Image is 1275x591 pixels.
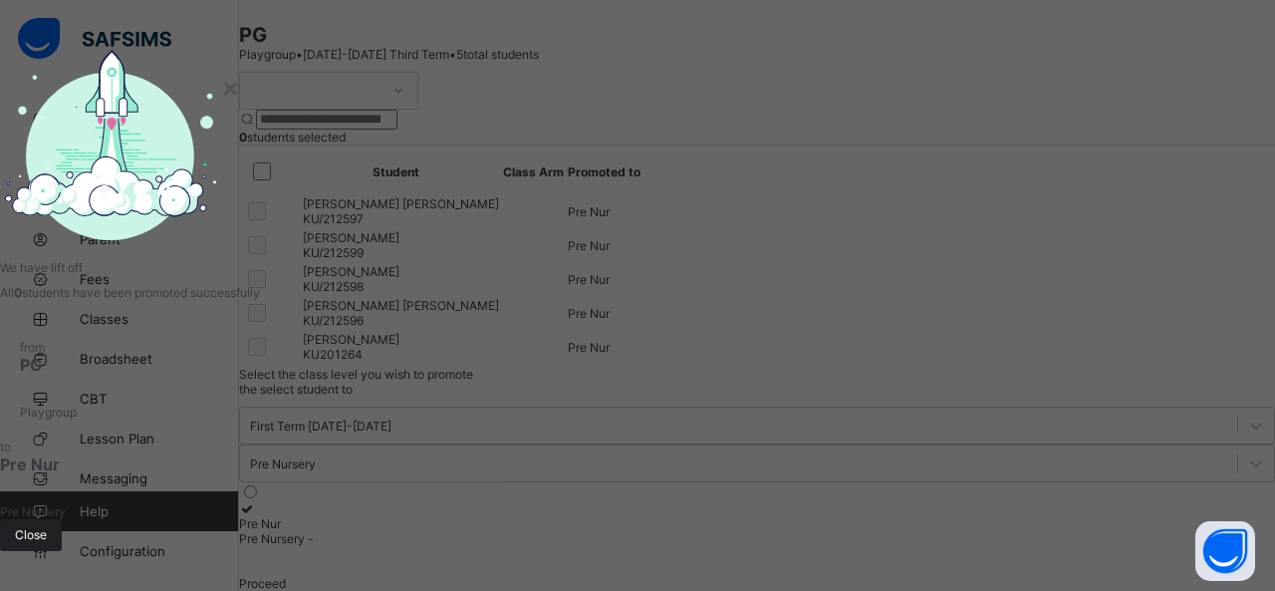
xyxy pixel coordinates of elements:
[5,50,216,240] img: take-off-complete.1ce1a4aa937d04e8611fc73cc7ee0ef8.svg
[20,355,240,375] span: PG
[1195,521,1255,581] button: Open asap
[15,527,47,542] span: Close
[20,405,77,420] span: Playgroup
[221,70,240,104] div: ×
[14,285,22,300] b: 0
[20,340,45,355] span: from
